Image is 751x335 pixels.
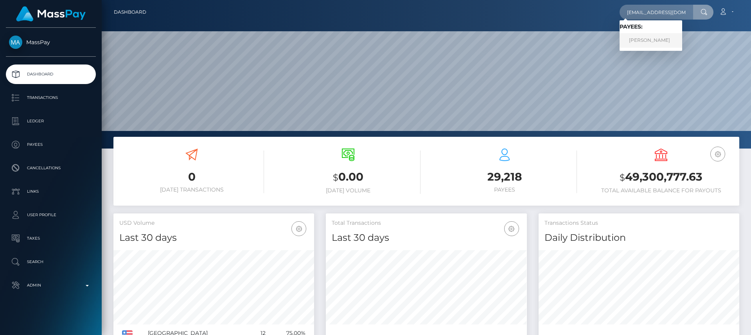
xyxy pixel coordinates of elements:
h3: 0.00 [276,169,420,185]
img: MassPay [9,36,22,49]
h5: Total Transactions [332,219,521,227]
a: Payees [6,135,96,154]
a: Ledger [6,111,96,131]
a: [PERSON_NAME] [620,33,682,48]
p: Transactions [9,92,93,104]
a: Dashboard [114,4,146,20]
a: Links [6,182,96,201]
p: Search [9,256,93,268]
h4: Last 30 days [332,231,521,245]
a: Dashboard [6,64,96,84]
a: Cancellations [6,158,96,178]
small: $ [620,172,625,183]
h6: Payees: [620,23,682,30]
h6: Total Available Balance for Payouts [589,187,733,194]
small: $ [333,172,338,183]
p: Ledger [9,115,93,127]
h3: 0 [119,169,264,185]
p: Cancellations [9,162,93,174]
h3: 29,218 [432,169,577,185]
h4: Daily Distribution [544,231,733,245]
h6: [DATE] Transactions [119,186,264,193]
img: MassPay Logo [16,6,86,21]
h6: [DATE] Volume [276,187,420,194]
a: User Profile [6,205,96,225]
a: Transactions [6,88,96,107]
p: Admin [9,279,93,291]
h6: Payees [432,186,577,193]
a: Search [6,252,96,272]
a: Taxes [6,229,96,248]
h4: Last 30 days [119,231,308,245]
p: Taxes [9,233,93,244]
span: MassPay [6,39,96,46]
p: Dashboard [9,68,93,80]
p: Links [9,186,93,197]
h3: 49,300,777.63 [589,169,733,185]
p: User Profile [9,209,93,221]
p: Payees [9,139,93,150]
h5: USD Volume [119,219,308,227]
a: Admin [6,276,96,295]
input: Search... [620,5,693,20]
h5: Transactions Status [544,219,733,227]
